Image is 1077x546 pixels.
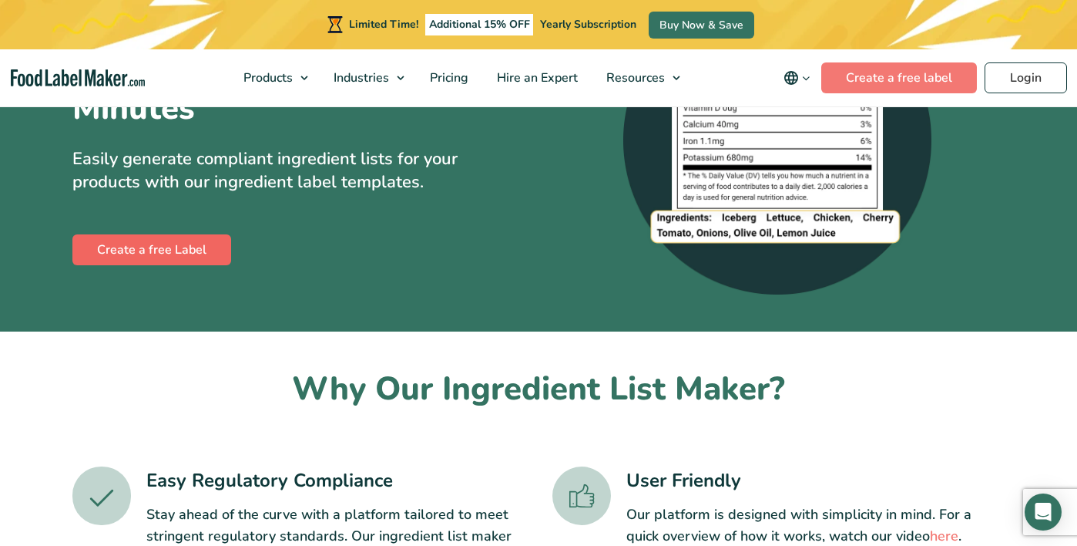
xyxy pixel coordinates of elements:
[985,62,1067,93] a: Login
[1025,494,1062,531] div: Open Intercom Messenger
[72,369,1005,411] h2: Why Our Ingredient List Maker?
[483,49,589,106] a: Hire an Expert
[72,12,458,129] h1: Customize Ingredient List Templates in Minutes
[626,467,1005,494] h3: User Friendly
[320,49,412,106] a: Industries
[72,467,131,525] img: A green tick icon.
[552,467,611,525] img: A green thumbs up icon.
[146,467,525,494] h3: Easy Regulatory Compliance
[930,527,958,545] a: here
[425,69,470,86] span: Pricing
[329,69,391,86] span: Industries
[230,49,316,106] a: Products
[821,62,977,93] a: Create a free label
[492,69,579,86] span: Hire an Expert
[72,234,231,265] a: Create a free Label
[540,17,636,32] span: Yearly Subscription
[425,14,534,35] span: Additional 15% OFF
[416,49,479,106] a: Pricing
[592,49,688,106] a: Resources
[649,12,754,39] a: Buy Now & Save
[239,69,294,86] span: Products
[349,17,418,32] span: Limited Time!
[72,147,527,195] p: Easily generate compliant ingredient lists for your products with our ingredient label templates.
[602,69,666,86] span: Resources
